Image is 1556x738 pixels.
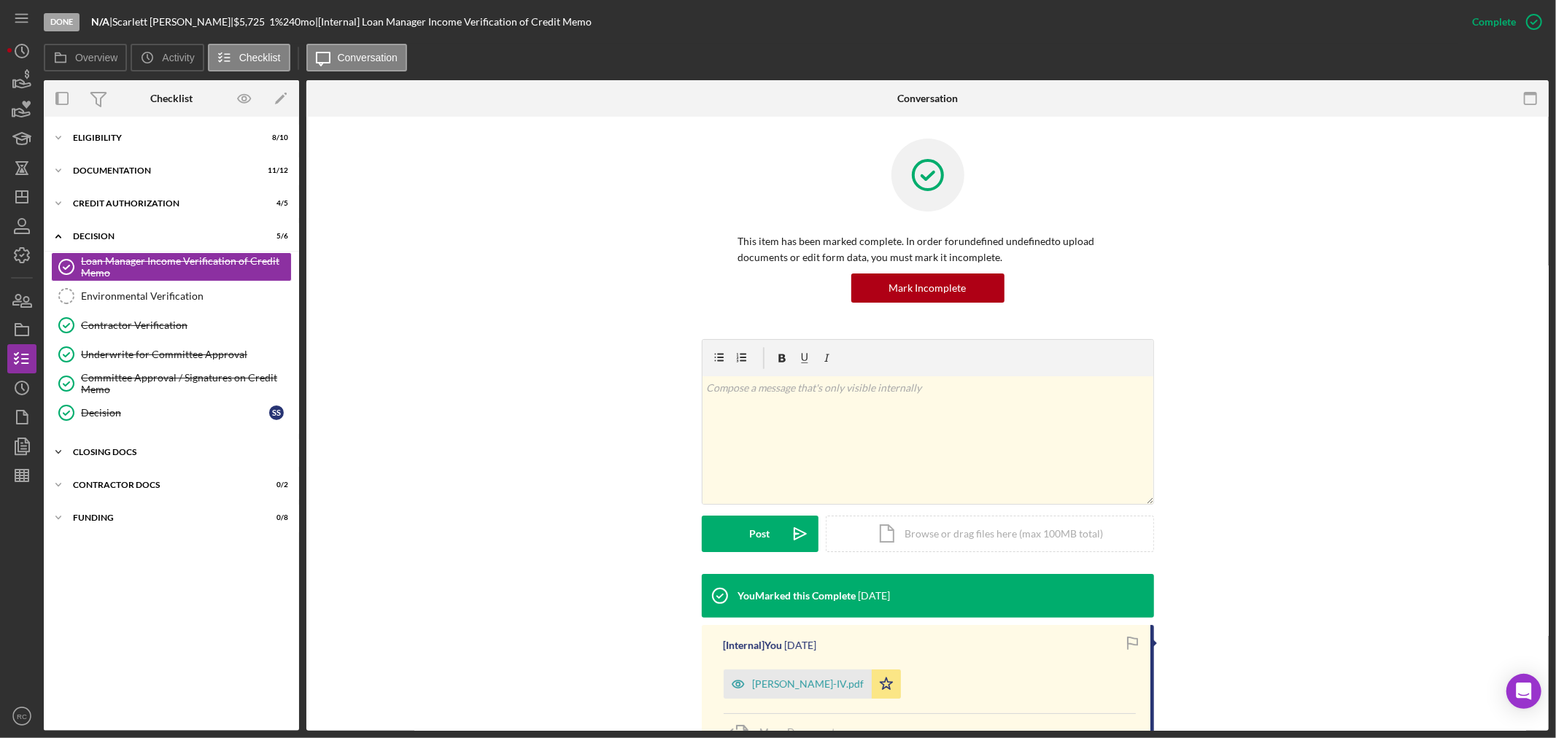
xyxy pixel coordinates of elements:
div: 8 / 10 [262,133,288,142]
p: This item has been marked complete. In order for undefined undefined to upload documents or edit ... [738,233,1118,266]
label: Overview [75,52,117,63]
b: N/A [91,15,109,28]
time: 2025-08-25 14:03 [785,640,817,651]
div: 11 / 12 [262,166,288,175]
div: S S [269,405,284,420]
a: DecisionSS [51,398,292,427]
label: Conversation [338,52,398,63]
button: Checklist [208,44,290,71]
div: Environmental Verification [81,290,291,302]
button: Mark Incomplete [851,273,1005,303]
div: Contractor Docs [73,481,252,489]
div: Loan Manager Income Verification of Credit Memo [81,255,291,279]
label: Checklist [239,52,281,63]
div: CLOSING DOCS [73,448,281,457]
div: Mark Incomplete [889,273,967,303]
a: Loan Manager Income Verification of Credit Memo [51,252,292,281]
div: Scarlett [PERSON_NAME] | [112,16,233,28]
div: 4 / 5 [262,199,288,208]
div: 0 / 8 [262,513,288,522]
div: 240 mo [283,16,315,28]
div: Decision [81,407,269,419]
div: 0 / 2 [262,481,288,489]
div: Conversation [897,93,958,104]
a: Committee Approval / Signatures on Credit Memo [51,369,292,398]
div: Underwrite for Committee Approval [81,349,291,360]
div: $5,725 [233,16,269,28]
div: | [Internal] Loan Manager Income Verification of Credit Memo [315,16,592,28]
div: Decision [73,232,252,241]
text: RC [17,712,27,720]
button: Overview [44,44,127,71]
button: Post [702,516,818,552]
div: [PERSON_NAME]-IV.pdf [753,678,864,690]
div: Done [44,13,80,31]
time: 2025-08-25 14:03 [859,590,891,602]
label: Activity [162,52,194,63]
div: Committee Approval / Signatures on Credit Memo [81,372,291,395]
div: 1 % [269,16,283,28]
button: [PERSON_NAME]-IV.pdf [724,669,901,699]
div: Eligibility [73,133,252,142]
a: Underwrite for Committee Approval [51,340,292,369]
div: Post [750,516,770,552]
div: Open Intercom Messenger [1506,674,1541,709]
div: You Marked this Complete [738,590,856,602]
div: 5 / 6 [262,232,288,241]
button: Activity [131,44,204,71]
div: Funding [73,513,252,522]
button: Conversation [306,44,408,71]
span: Move Documents [760,726,840,738]
button: Complete [1458,7,1549,36]
div: [Internal] You [724,640,783,651]
div: Contractor Verification [81,319,291,331]
div: Documentation [73,166,252,175]
div: Checklist [150,93,193,104]
div: CREDIT AUTHORIZATION [73,199,252,208]
div: | [91,16,112,28]
button: RC [7,702,36,731]
a: Contractor Verification [51,311,292,340]
a: Environmental Verification [51,281,292,311]
div: Complete [1472,7,1516,36]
